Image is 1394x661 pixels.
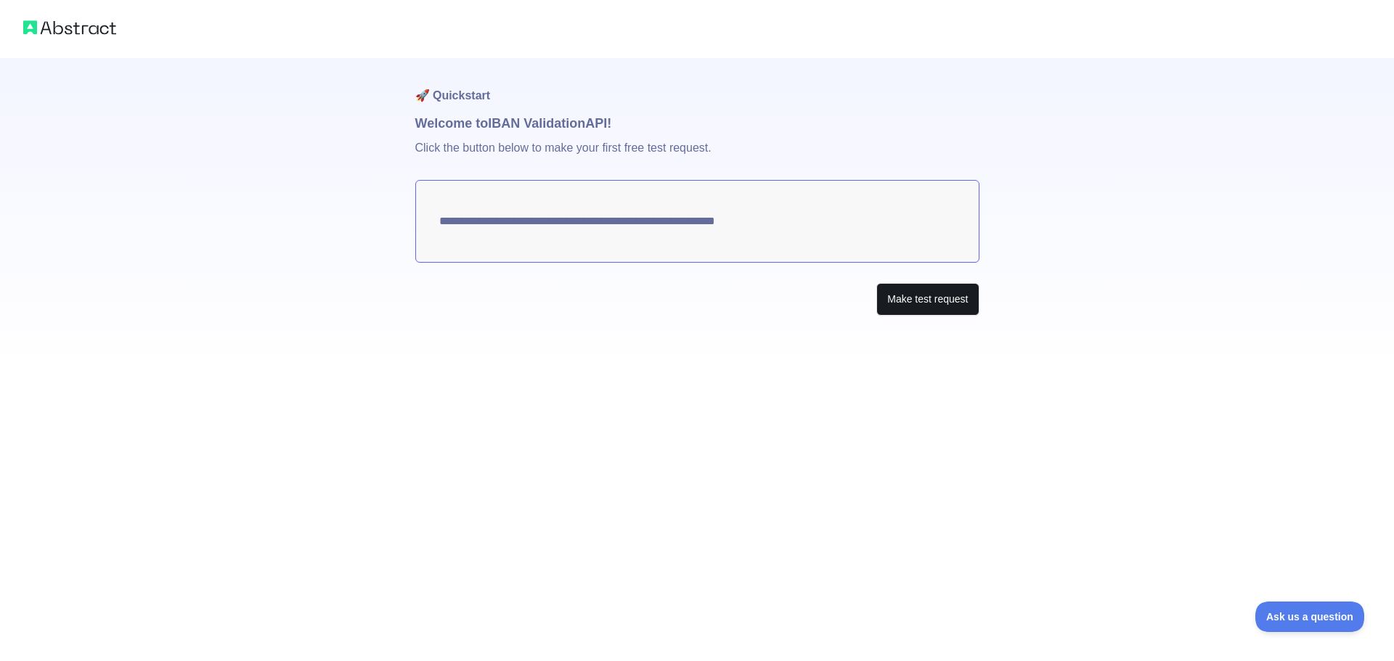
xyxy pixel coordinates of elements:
button: Make test request [876,283,979,316]
iframe: Toggle Customer Support [1255,602,1365,632]
p: Click the button below to make your first free test request. [415,134,979,180]
h1: 🚀 Quickstart [415,58,979,113]
h1: Welcome to IBAN Validation API! [415,113,979,134]
img: Abstract logo [23,17,116,38]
